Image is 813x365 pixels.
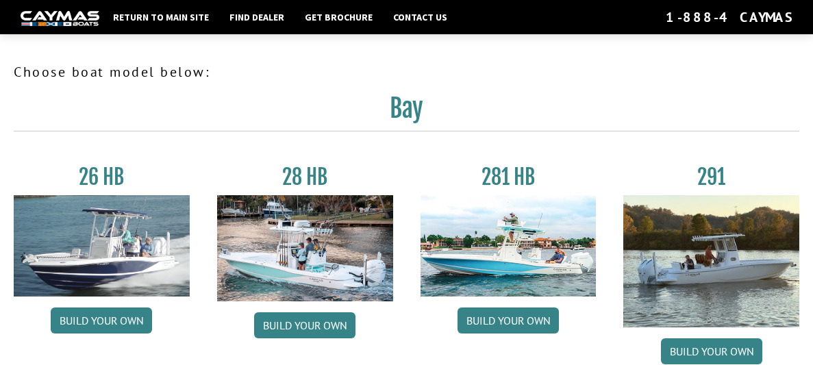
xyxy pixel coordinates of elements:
h2: Bay [14,93,799,131]
a: Build your own [458,307,559,333]
a: Find Dealer [223,8,291,26]
img: 28-hb-twin.jpg [421,195,597,297]
img: 28_hb_thumbnail_for_caymas_connect.jpg [217,195,393,301]
a: Return to main site [106,8,216,26]
h3: 291 [623,164,799,190]
h3: 28 HB [217,164,393,190]
a: Build your own [661,338,762,364]
a: Contact Us [386,8,454,26]
h3: 26 HB [14,164,190,190]
img: 26_new_photo_resized.jpg [14,195,190,297]
div: 1-888-4CAYMAS [666,8,792,26]
a: Build your own [254,312,355,338]
a: Build your own [51,307,152,333]
img: 291_Thumbnail.jpg [623,195,799,327]
h3: 281 HB [421,164,597,190]
a: Get Brochure [298,8,379,26]
img: white-logo-c9c8dbefe5ff5ceceb0f0178aa75bf4bb51f6bca0971e226c86eb53dfe498488.png [21,11,99,25]
p: Choose boat model below: [14,62,799,82]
